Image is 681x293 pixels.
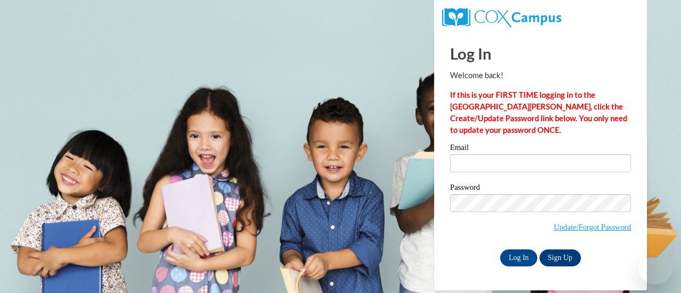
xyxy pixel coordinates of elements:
p: Welcome back! [450,70,631,81]
a: Update/Forgot Password [554,223,631,231]
img: COX Campus [442,8,561,27]
strong: If this is your FIRST TIME logging in to the [GEOGRAPHIC_DATA][PERSON_NAME], click the Create/Upd... [450,90,627,135]
a: Sign Up [539,249,581,266]
input: Log In [500,249,537,266]
label: Password [450,183,631,194]
label: Email [450,144,631,154]
iframe: Button to launch messaging window [638,250,672,284]
h1: Log In [450,43,631,64]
